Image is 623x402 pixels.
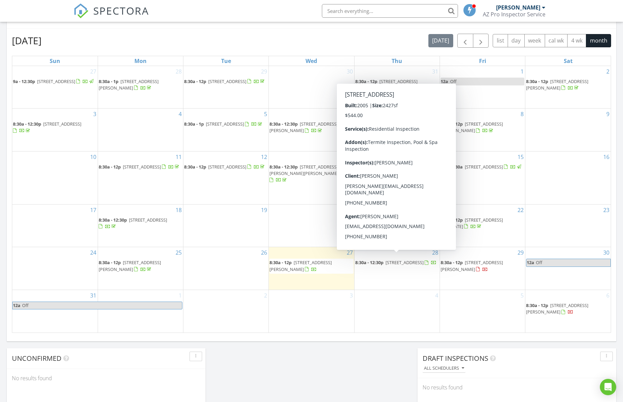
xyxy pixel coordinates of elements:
[386,259,424,266] span: [STREET_ADDRESS]
[99,78,182,92] a: 8:30a - 1p [STREET_ADDRESS][PERSON_NAME]
[545,34,568,47] button: cal wk
[98,151,183,204] td: Go to August 11, 2025
[441,164,463,170] span: 7a - 10:30a
[174,66,183,77] a: Go to July 28, 2025
[355,121,377,127] span: 10:30a - 2p
[269,163,353,184] a: 8:30a - 12:30p [STREET_ADDRESS][PERSON_NAME][PERSON_NAME]
[208,164,246,170] span: [STREET_ADDRESS]
[133,56,148,66] a: Monday
[345,247,354,258] a: Go to August 27, 2025
[269,121,338,133] span: [STREET_ADDRESS][PERSON_NAME]
[93,3,149,18] span: SPECTORA
[260,151,268,162] a: Go to August 12, 2025
[440,204,525,247] td: Go to August 22, 2025
[465,164,503,170] span: [STREET_ADDRESS]
[525,151,611,204] td: Go to August 16, 2025
[269,109,354,151] td: Go to August 6, 2025
[269,247,354,290] td: Go to August 27, 2025
[99,217,167,229] a: 8:30a - 12:30p [STREET_ADDRESS]
[440,66,525,109] td: Go to August 1, 2025
[602,205,611,215] a: Go to August 23, 2025
[441,164,522,170] a: 7a - 10:30a [STREET_ADDRESS]
[431,66,440,77] a: Go to July 31, 2025
[13,121,41,127] span: 8:30a - 12:30p
[602,247,611,258] a: Go to August 30, 2025
[269,120,353,135] a: 8:30a - 12:30p [STREET_ADDRESS][PERSON_NAME]
[354,204,440,247] td: Go to August 21, 2025
[516,205,525,215] a: Go to August 22, 2025
[355,164,424,176] span: [STREET_ADDRESS][PERSON_NAME]
[354,66,440,109] td: Go to July 31, 2025
[99,78,159,91] a: 8:30a - 1p [STREET_ADDRESS][PERSON_NAME]
[269,259,332,272] span: [STREET_ADDRESS][PERSON_NAME]
[322,4,458,18] input: Search everything...
[434,290,440,301] a: Go to September 4, 2025
[89,205,98,215] a: Go to August 17, 2025
[526,302,588,315] a: 8:30a - 12p [STREET_ADDRESS][PERSON_NAME]
[348,109,354,119] a: Go to August 6, 2025
[526,302,588,315] span: [STREET_ADDRESS][PERSON_NAME]
[602,151,611,162] a: Go to August 16, 2025
[440,247,525,290] td: Go to August 29, 2025
[355,259,439,267] a: 8:30a - 12:30p [STREET_ADDRESS]
[12,354,62,363] span: Unconfirmed
[98,109,183,151] td: Go to August 4, 2025
[269,259,332,272] a: 8:30a - 12p [STREET_ADDRESS][PERSON_NAME]
[184,120,268,128] a: 8:30a - 1p [STREET_ADDRESS]
[524,34,545,47] button: week
[605,290,611,301] a: Go to September 6, 2025
[355,121,431,133] a: 10:30a - 2p [STREET_ADDRESS][US_STATE][PERSON_NAME]
[562,56,574,66] a: Saturday
[525,66,611,109] td: Go to August 2, 2025
[496,4,540,11] div: [PERSON_NAME]
[183,109,269,151] td: Go to August 5, 2025
[89,247,98,258] a: Go to August 24, 2025
[355,163,439,178] a: 8:30a - 12:30p [STREET_ADDRESS][PERSON_NAME]
[184,121,204,127] span: 8:30a - 1p
[174,247,183,258] a: Go to August 25, 2025
[22,302,29,308] span: Off
[450,78,457,84] span: Off
[13,78,95,84] a: 9a - 12:30p [STREET_ADDRESS]
[526,78,588,91] a: 8:30a - 12p [STREET_ADDRESS][PERSON_NAME]
[355,164,424,176] a: 8:30a - 12:30p [STREET_ADDRESS][PERSON_NAME]
[424,366,464,371] div: All schedulers
[355,78,439,92] a: 8:30a - 12p [STREET_ADDRESS][PERSON_NAME][US_STATE]
[355,78,417,91] span: [STREET_ADDRESS][PERSON_NAME][US_STATE]
[423,354,488,363] span: Draft Inspections
[269,164,298,170] span: 8:30a - 12:30p
[600,379,616,395] div: Open Intercom Messenger
[7,369,206,387] div: No results found
[13,121,81,133] a: 8:30a - 12:30p [STREET_ADDRESS]
[355,120,439,135] a: 10:30a - 2p [STREET_ADDRESS][US_STATE][PERSON_NAME]
[89,151,98,162] a: Go to August 10, 2025
[269,121,338,133] a: 8:30a - 12:30p [STREET_ADDRESS][PERSON_NAME]
[441,163,524,171] a: 7a - 10:30a [STREET_ADDRESS]
[473,34,489,48] button: Next month
[99,259,161,272] span: [STREET_ADDRESS][PERSON_NAME]
[526,78,588,91] span: [STREET_ADDRESS][PERSON_NAME]
[269,121,298,127] span: 8:30a - 12:30p
[12,247,98,290] td: Go to August 24, 2025
[355,259,437,266] a: 8:30a - 12:30p [STREET_ADDRESS]
[441,121,503,133] span: [STREET_ADDRESS][PERSON_NAME]
[263,290,268,301] a: Go to September 2, 2025
[184,78,268,86] a: 8:30a - 12p [STREET_ADDRESS]
[183,204,269,247] td: Go to August 19, 2025
[355,164,383,170] span: 8:30a - 12:30p
[519,290,525,301] a: Go to September 5, 2025
[417,378,616,397] div: No results found
[98,290,183,333] td: Go to September 1, 2025
[13,302,21,309] span: 12a
[220,56,232,66] a: Tuesday
[441,216,524,231] a: 8:30a - 12p [STREET_ADDRESS][US_STATE]
[99,259,121,266] span: 8:30a - 12p
[263,109,268,119] a: Go to August 5, 2025
[526,302,548,308] span: 8:30a - 12p
[99,78,118,84] span: 8:30a - 1p
[348,290,354,301] a: Go to September 3, 2025
[441,121,503,133] a: 8:30a - 12p [STREET_ADDRESS][PERSON_NAME]
[440,151,525,204] td: Go to August 15, 2025
[12,109,98,151] td: Go to August 3, 2025
[184,121,263,127] a: 8:30a - 1p [STREET_ADDRESS]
